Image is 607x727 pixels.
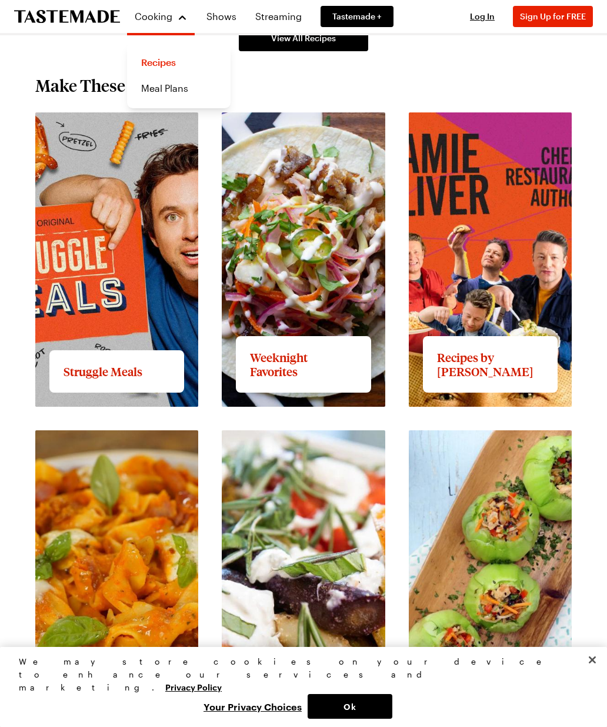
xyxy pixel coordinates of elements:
a: View full content for Pasta Picks [35,431,177,443]
a: More information about your privacy, opens in a new tab [165,681,222,692]
span: Sign Up for FREE [520,11,586,21]
h2: Make These Tonight [35,75,188,96]
button: Sign Up for FREE [513,6,593,27]
a: View full content for Veggie-Forward Flavors [222,431,385,457]
a: Tastemade + [321,6,393,27]
div: Privacy [19,655,578,719]
button: Close [579,647,605,673]
span: View All Recipes [271,32,336,44]
div: We may store cookies on your device to enhance our services and marketing. [19,655,578,694]
span: Tastemade + [332,11,382,22]
span: Log In [470,11,495,21]
div: Cooking [127,42,231,108]
a: View full content for Struggle Meals [35,114,195,125]
button: Ok [308,694,392,719]
a: To Tastemade Home Page [14,10,120,24]
button: Your Privacy Choices [198,694,308,719]
a: Meal Plans [134,75,224,101]
span: Cooking [135,11,172,22]
a: View full content for Weeknight Favorites [222,114,362,139]
a: View All Recipes [239,25,368,51]
a: View full content for Clean Eating [409,431,558,443]
button: Cooking [134,5,188,28]
a: Recipes [134,49,224,75]
a: View full content for Recipes by Jamie Oliver [409,114,549,139]
button: Log In [459,11,506,22]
